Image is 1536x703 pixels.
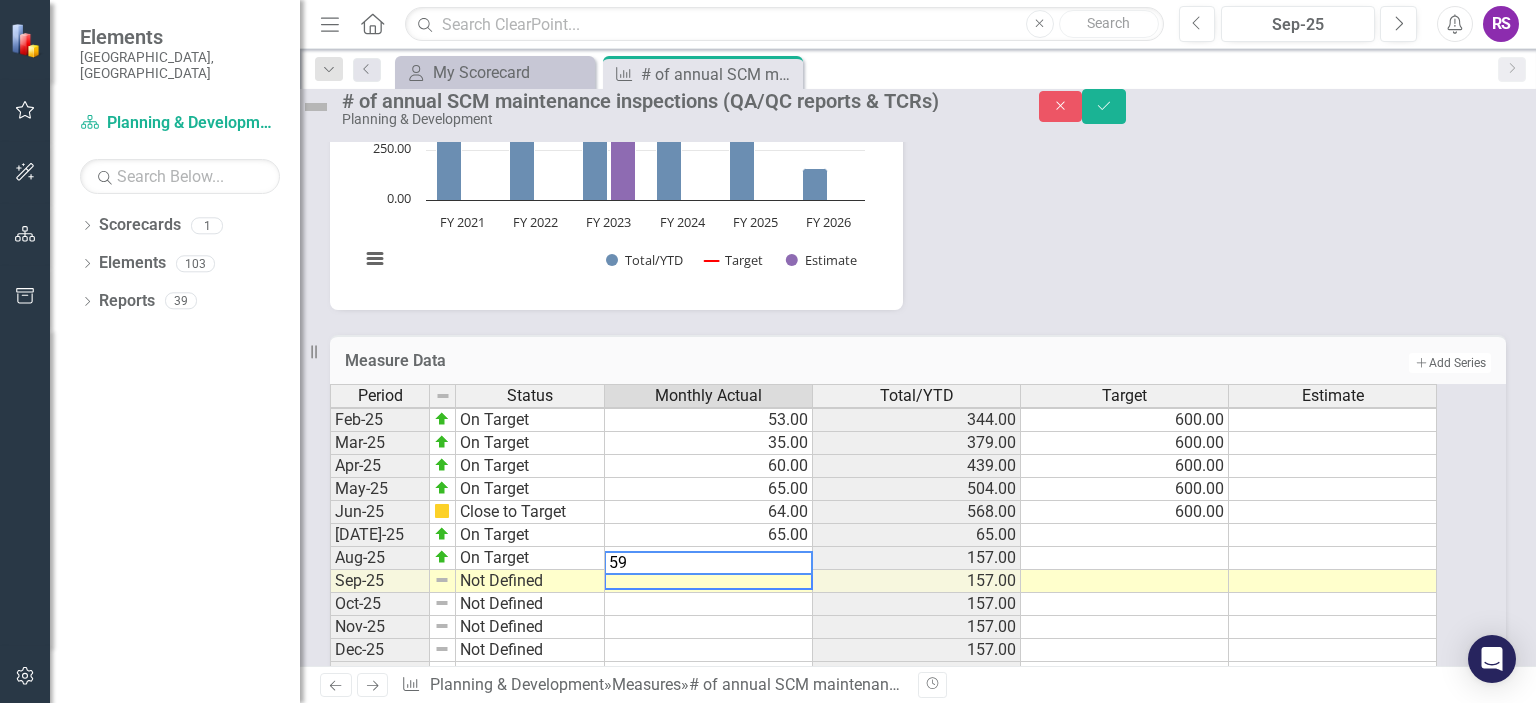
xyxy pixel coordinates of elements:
td: 92.00 [605,547,813,570]
div: Planning & Development [342,112,999,127]
small: [GEOGRAPHIC_DATA], [GEOGRAPHIC_DATA] [80,49,280,82]
td: On Target [456,455,605,478]
span: Estimate [1302,387,1364,405]
td: Not Defined [456,593,605,616]
td: Not Defined [456,639,605,662]
td: 65.00 [813,524,1021,547]
path: FY 2026, 157. Total/YTD. [803,169,828,201]
button: RS [1483,6,1519,42]
img: 8DAGhfEEPCf229AAAAAElFTkSuQmCC [434,664,450,680]
td: Dec-25 [330,639,430,662]
td: 157.00 [813,639,1021,662]
span: Total/YTD [880,387,954,405]
text: FY 2023 [586,213,631,231]
img: zOikAAAAAElFTkSuQmCC [434,457,450,473]
button: Add Series [1409,353,1491,373]
div: # of annual SCM maintenance inspections (QA/QC reports & TCRs) [641,62,798,87]
td: On Target [456,524,605,547]
img: zOikAAAAAElFTkSuQmCC [434,411,450,427]
a: Planning & Development [80,112,280,135]
td: 157.00 [813,570,1021,593]
td: 64.00 [605,501,813,524]
td: [DATE]-25 [330,524,430,547]
div: 39 [165,293,197,310]
td: 157.00 [813,662,1021,685]
button: View chart menu, Chart [361,244,389,272]
img: zOikAAAAAElFTkSuQmCC [434,480,450,496]
a: My Scorecard [400,60,590,85]
img: 8DAGhfEEPCf229AAAAAElFTkSuQmCC [435,388,451,404]
a: Planning & Development [430,675,604,694]
td: 65.00 [605,478,813,501]
td: Sep-25 [330,570,430,593]
text: FY 2026 [806,213,851,231]
td: FY 26 Year End [330,662,430,685]
text: FY 2022 [513,213,558,231]
h3: Measure Data [345,352,976,370]
div: 1 [191,217,223,234]
text: 0.00 [387,189,411,207]
text: FY 2021 [440,213,485,231]
td: 344.00 [813,409,1021,432]
span: Target [1102,387,1147,405]
img: 8DAGhfEEPCf229AAAAAElFTkSuQmCC [434,618,450,634]
img: cBAA0RP0Y6D5n+AAAAAElFTkSuQmCC [434,503,450,519]
td: 600.00 [1021,409,1229,432]
div: Open Intercom Messenger [1468,635,1516,683]
td: 600.00 [1021,432,1229,455]
td: 379.00 [813,432,1021,455]
td: 600.00 [1021,501,1229,524]
img: zOikAAAAAElFTkSuQmCC [434,434,450,450]
text: FY 2024 [660,213,706,231]
a: Elements [99,252,166,275]
td: Nov-25 [330,616,430,639]
div: 103 [176,255,215,272]
div: » » [401,674,903,697]
span: Period [358,387,403,405]
input: Search ClearPoint... [405,7,1163,42]
td: Not Defined [456,616,605,639]
img: 8DAGhfEEPCf229AAAAAElFTkSuQmCC [434,641,450,657]
input: Search Below... [80,159,280,194]
img: zOikAAAAAElFTkSuQmCC [434,526,450,542]
button: Search [1059,10,1159,38]
button: Sep-25 [1221,6,1375,42]
td: Apr-25 [330,455,430,478]
td: 439.00 [813,455,1021,478]
td: 504.00 [813,478,1021,501]
td: Oct-25 [330,593,430,616]
img: 8DAGhfEEPCf229AAAAAElFTkSuQmCC [434,572,450,588]
td: On Target [456,432,605,455]
span: Status [507,387,553,405]
a: Measures [612,675,681,694]
a: Scorecards [99,214,181,237]
img: zOikAAAAAElFTkSuQmCC [434,549,450,565]
div: # of annual SCM maintenance inspections (QA/QC reports & TCRs) [342,90,999,112]
text: FY 2025 [733,213,778,231]
td: 157.00 [813,547,1021,570]
td: Aug-25 [330,547,430,570]
button: Show Estimate [786,251,857,269]
td: 600.00 [1021,455,1229,478]
td: 60.00 [605,455,813,478]
path: FY 2025 , 568. Total/YTD. [730,87,755,201]
td: On Target [456,547,605,570]
a: Reports [99,290,155,313]
span: Monthly Actual [655,387,762,405]
td: 600.00 [1021,478,1229,501]
button: Show Total/YTD [606,251,683,269]
td: 65.00 [605,524,813,547]
td: 568.00 [813,501,1021,524]
td: 157.00 [813,593,1021,616]
td: 157.00 [813,616,1021,639]
td: Not Defined [456,662,605,685]
td: Close to Target [456,501,605,524]
button: Show Target [705,251,763,269]
td: Feb-25 [330,409,430,432]
div: # of annual SCM maintenance inspections (QA/QC reports & TCRs) [689,675,1163,694]
span: Elements [80,25,280,49]
span: Search [1087,15,1130,31]
td: May-25 [330,478,430,501]
img: Not Defined [300,91,332,123]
